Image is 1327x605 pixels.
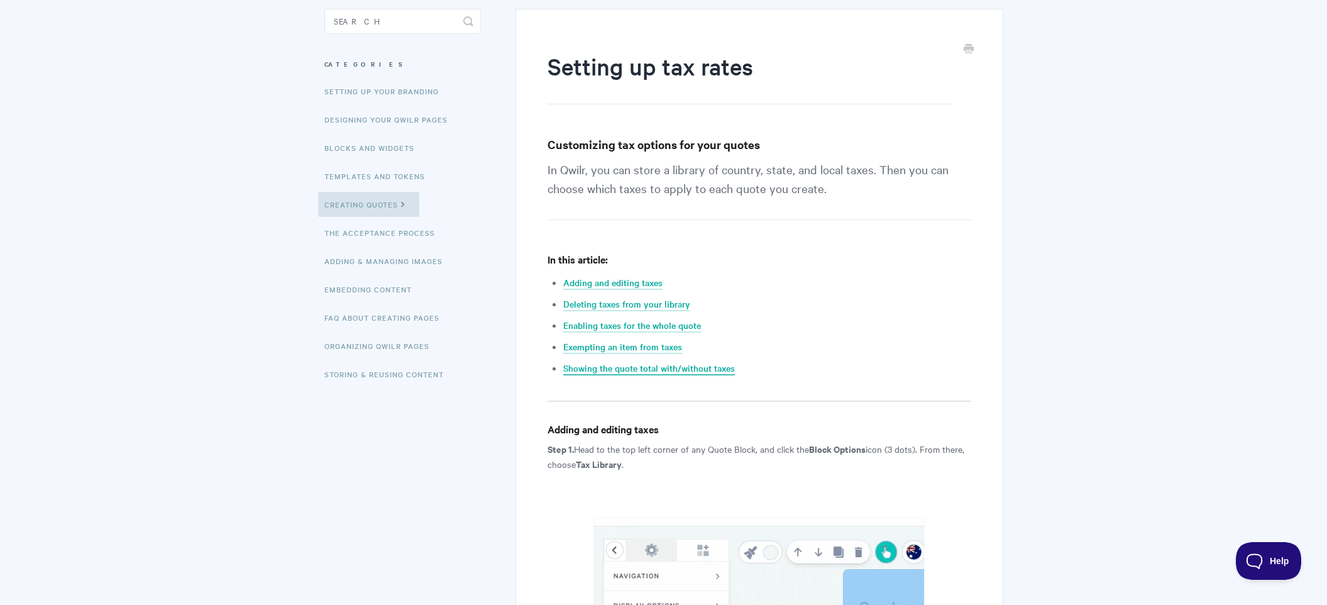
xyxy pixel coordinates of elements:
[576,457,622,470] strong: Tax Library
[324,277,421,302] a: Embedding Content
[324,107,457,132] a: Designing Your Qwilr Pages
[548,50,952,104] h1: Setting up tax rates
[563,297,690,311] a: Deleting taxes from your library
[548,441,971,472] p: Head to the top left corner of any Quote Block, and click the icon (3 dots). From there, choose .
[563,276,663,290] a: Adding and editing taxes
[324,79,448,104] a: Setting up your Branding
[324,135,424,160] a: Blocks and Widgets
[563,319,701,333] a: Enabling taxes for the whole quote
[324,9,481,34] input: Search
[809,442,866,455] strong: Block Options
[548,136,971,153] h3: Customizing tax options for your quotes
[324,164,434,189] a: Templates and Tokens
[324,305,449,330] a: FAQ About Creating Pages
[563,362,735,375] a: Showing the quote total with/without taxes
[324,362,453,387] a: Storing & Reusing Content
[548,252,608,266] strong: In this article:
[324,333,439,358] a: Organizing Qwilr Pages
[548,421,971,437] h4: Adding and editing taxes
[318,192,419,217] a: Creating Quotes
[324,220,444,245] a: The Acceptance Process
[548,442,574,455] strong: Step 1.
[964,43,974,57] a: Print this Article
[324,248,452,274] a: Adding & Managing Images
[548,160,971,220] p: In Qwilr, you can store a library of country, state, and local taxes. Then you can choose which t...
[563,340,682,354] a: Exempting an item from taxes
[1236,542,1302,580] iframe: Toggle Customer Support
[324,53,481,75] h3: Categories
